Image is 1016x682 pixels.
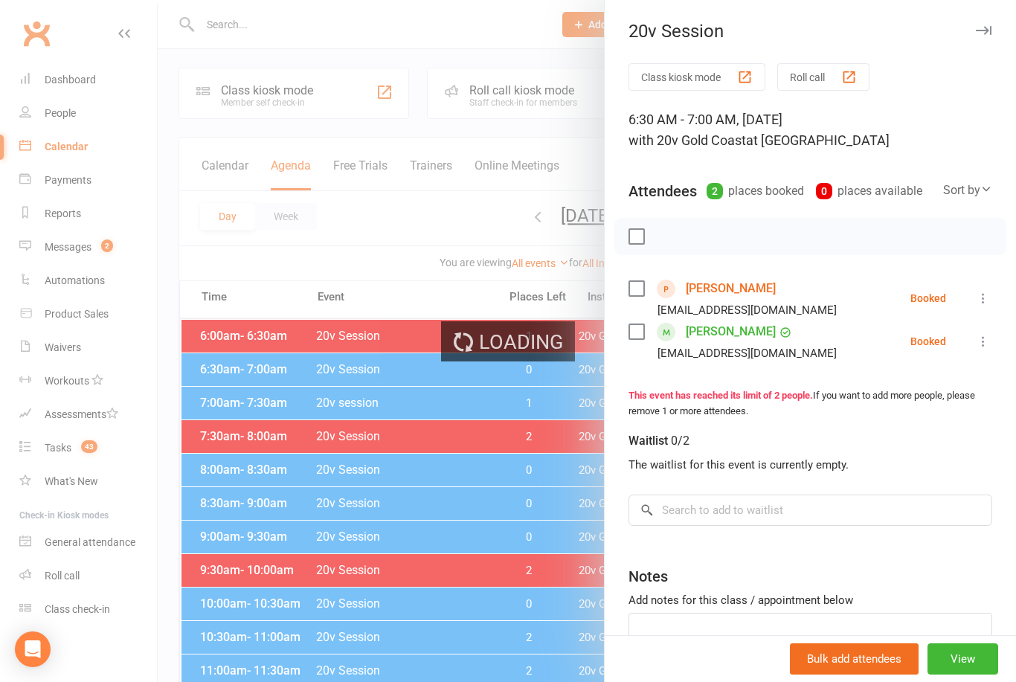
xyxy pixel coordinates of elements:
a: [PERSON_NAME] [686,277,776,300]
div: Attendees [628,181,697,202]
div: 6:30 AM - 7:00 AM, [DATE] [628,109,992,151]
span: with 20v Gold Coast [628,132,746,148]
div: The waitlist for this event is currently empty. [628,456,992,474]
span: at [GEOGRAPHIC_DATA] [746,132,890,148]
div: 20v Session [605,21,1016,42]
button: View [927,643,998,675]
div: Booked [910,293,946,303]
strong: This event has reached its limit of 2 people. [628,390,813,401]
div: Add notes for this class / appointment below [628,591,992,609]
div: If you want to add more people, please remove 1 or more attendees. [628,388,992,419]
div: Sort by [943,181,992,200]
div: places booked [707,181,804,202]
button: Class kiosk mode [628,63,765,91]
div: Open Intercom Messenger [15,631,51,667]
div: 0/2 [671,431,689,451]
div: 0 [816,183,832,199]
div: Notes [628,566,668,587]
div: places available [816,181,922,202]
div: Booked [910,336,946,347]
input: Search to add to waitlist [628,495,992,526]
button: Roll call [777,63,869,91]
div: Waitlist [628,431,689,451]
div: [EMAIL_ADDRESS][DOMAIN_NAME] [657,344,837,363]
button: Bulk add attendees [790,643,919,675]
div: 2 [707,183,723,199]
div: [EMAIL_ADDRESS][DOMAIN_NAME] [657,300,837,320]
a: [PERSON_NAME] [686,320,776,344]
